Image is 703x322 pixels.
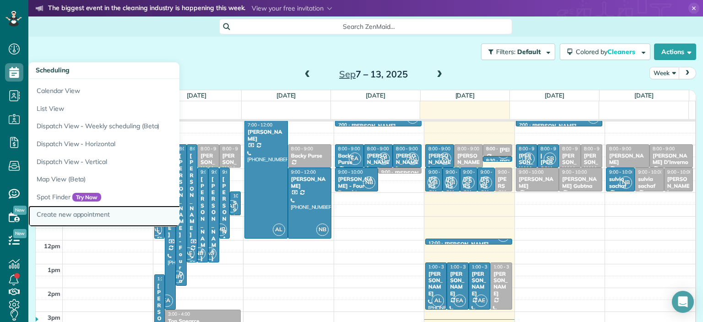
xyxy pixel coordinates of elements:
span: SP [378,153,390,165]
div: Backy Purse [291,153,329,159]
span: 9:00 - 10:00 [638,169,663,175]
div: [PERSON_NAME] [449,271,465,297]
button: Colored byCleaners [560,44,650,60]
span: 12pm [44,242,60,250]
span: 2pm [48,290,60,297]
a: [DATE] [366,92,385,99]
span: 9:00 - 10:00 [338,169,363,175]
span: 9:00 - 10:00 [446,169,470,175]
div: [PERSON_NAME] [532,123,577,129]
span: NB [363,176,375,189]
div: [PERSON_NAME] [519,153,535,179]
span: 8:00 - 9:00 [653,146,675,152]
span: MB [427,176,440,189]
span: 9:00 - 1:00 [211,169,233,175]
a: Dispatch View - Weekly scheduling (Beta) [28,117,257,135]
div: [PERSON_NAME] [428,271,444,297]
span: NB [193,247,205,260]
a: [DATE] [187,92,206,99]
span: 1pm [48,266,60,273]
div: [PERSON_NAME] [457,153,480,172]
div: [PERSON_NAME] Gubtna [562,176,600,189]
span: Try Now [72,193,102,202]
span: SB [544,153,556,165]
div: [PERSON_NAME] [367,153,390,172]
div: [PERSON_NAME] [609,153,647,166]
a: Create new appointment [28,206,257,227]
span: 8:00 - 9:00 [609,146,631,152]
div: Backy Purse [338,153,361,166]
span: EA [161,295,173,307]
span: AE [182,247,195,260]
div: [PERSON_NAME] [519,176,557,189]
span: AG [406,153,419,165]
a: Dispatch View - Vertical [28,153,257,171]
div: [PERSON_NAME] [189,153,195,238]
span: NH [172,271,184,283]
span: Default [517,48,541,56]
span: 8:00 - 9:00 [519,146,541,152]
button: next [679,67,696,79]
strong: The biggest event in the cleaning industry is happening this week. [48,4,245,14]
div: [PERSON_NAME] [351,123,396,129]
div: sulvia sachaf [609,176,632,189]
span: 1:00 - 3:00 [450,264,472,270]
span: 9:00 - 1:00 [200,169,222,175]
div: [PERSON_NAME] [222,153,238,179]
div: sulvia sachaf [638,176,661,189]
a: Dispatch View - Horizontal [28,135,257,153]
span: AE [226,200,238,213]
span: 9:00 - 10:00 [667,169,692,175]
div: Open Intercom Messenger [672,291,694,313]
div: [PERSON_NAME] [211,176,216,262]
a: [DATE] [545,92,564,99]
a: Filters: Default [476,44,555,60]
div: [PERSON_NAME] [200,153,216,179]
div: [PERSON_NAME] [395,170,439,176]
span: 9:00 - 12:00 [291,169,316,175]
span: 8:00 - 9:00 [584,146,606,152]
div: [PERSON_NAME] [562,153,578,179]
span: 7:00 - 12:00 [248,122,272,128]
div: [PERSON_NAME] [428,153,451,172]
div: [PERSON_NAME] [222,176,227,262]
div: [PERSON_NAME] [498,176,509,209]
span: NB [620,176,632,189]
div: [PERSON_NAME] [444,241,489,247]
span: MB [215,224,227,236]
span: 8:00 - 9:00 [291,146,313,152]
a: [DATE] [634,92,654,99]
span: AL [432,295,444,307]
span: 1:00 - 3:00 [472,264,494,270]
div: [PERSON_NAME] [493,271,509,297]
div: [PERSON_NAME] [291,176,329,189]
span: 9:00 - 10:00 [428,169,453,175]
span: 1:00 - 3:00 [493,264,515,270]
span: AE [475,295,487,307]
div: [PERSON_NAME] [247,129,285,142]
span: 8:00 - 9:00 [396,146,418,152]
span: 3pm [48,314,60,321]
span: 8:00 - 9:00 [338,146,360,152]
span: Cleaners [607,48,637,56]
a: Spot FinderTry Now [28,188,257,206]
span: EA [349,153,361,165]
span: AL [150,224,162,236]
span: EA [454,295,466,307]
span: Scheduling [36,66,70,74]
div: [PERSON_NAME] [471,271,487,297]
div: [PERSON_NAME] [395,153,419,172]
a: List View [28,100,257,118]
div: [PERSON_NAME] - Four Daughters Real Estate [338,176,376,202]
a: Map View (Beta) [28,170,257,188]
a: Calendar View [28,79,257,100]
div: [PERSON_NAME] [667,176,690,196]
span: New [13,206,27,215]
span: SP [462,176,475,189]
span: NB [316,224,329,236]
span: SP [480,176,492,189]
span: 8:00 - 9:00 [541,146,562,152]
div: [PERSON_NAME] [500,147,544,153]
span: 8:00 - 9:00 [457,146,479,152]
span: New [13,229,27,238]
